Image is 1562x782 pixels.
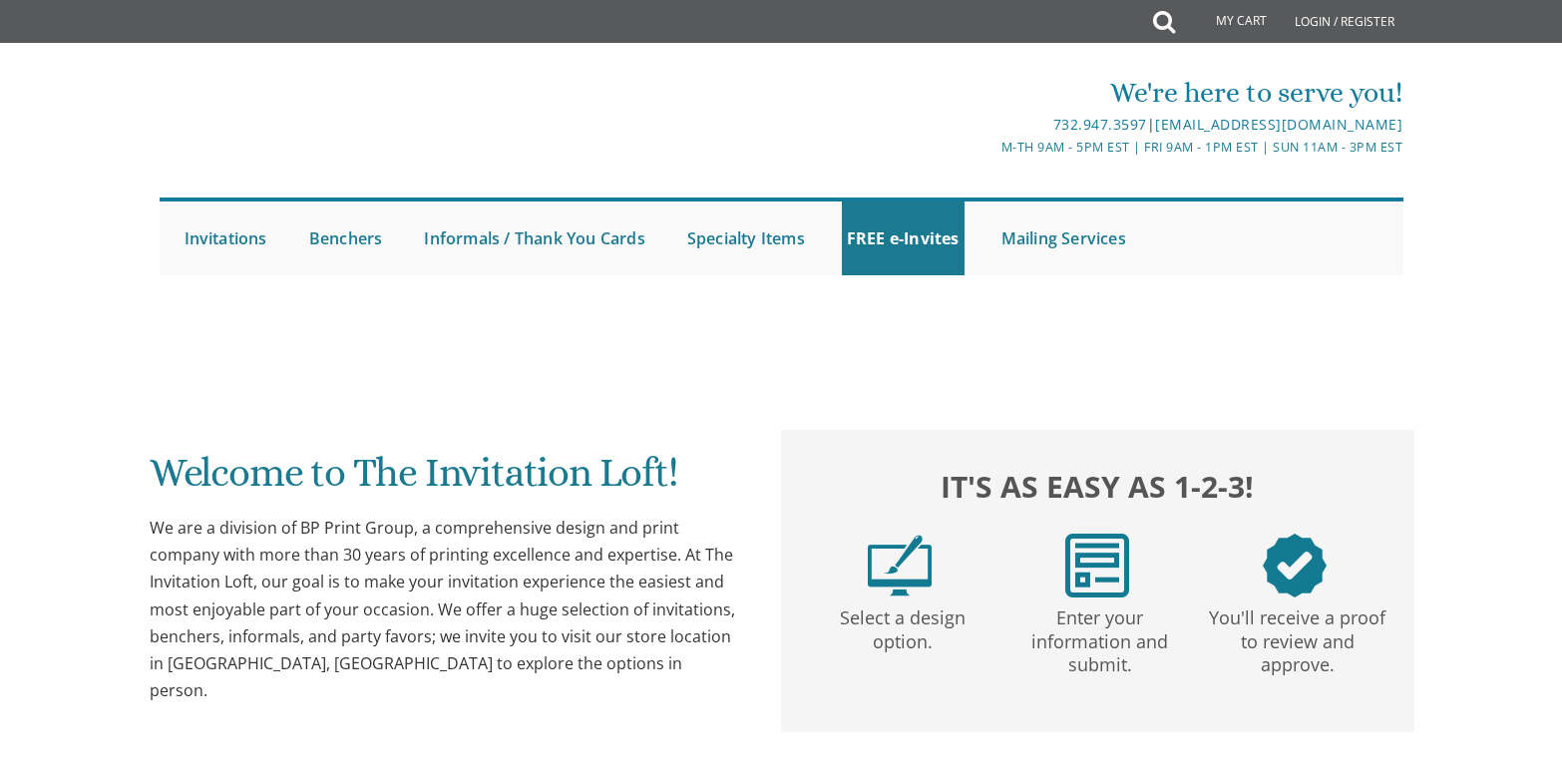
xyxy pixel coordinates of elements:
div: We are a division of BP Print Group, a comprehensive design and print company with more than 30 y... [150,515,742,704]
a: Benchers [304,201,388,275]
a: Informals / Thank You Cards [419,201,649,275]
a: Invitations [180,201,272,275]
div: We're here to serve you! [575,73,1402,113]
h2: It's as easy as 1-2-3! [801,464,1393,509]
img: step1.png [868,534,932,597]
img: step3.png [1263,534,1327,597]
p: Enter your information and submit. [1005,597,1195,677]
div: | [575,113,1402,137]
a: Specialty Items [682,201,810,275]
a: My Cart [1173,2,1281,42]
div: M-Th 9am - 5pm EST | Fri 9am - 1pm EST | Sun 11am - 3pm EST [575,137,1402,158]
p: Select a design option. [808,597,997,654]
h1: Welcome to The Invitation Loft! [150,451,742,510]
a: FREE e-Invites [842,201,965,275]
p: You'll receive a proof to review and approve. [1203,597,1392,677]
img: step2.png [1065,534,1129,597]
a: Mailing Services [996,201,1131,275]
a: 732.947.3597 [1053,115,1147,134]
a: [EMAIL_ADDRESS][DOMAIN_NAME] [1155,115,1402,134]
